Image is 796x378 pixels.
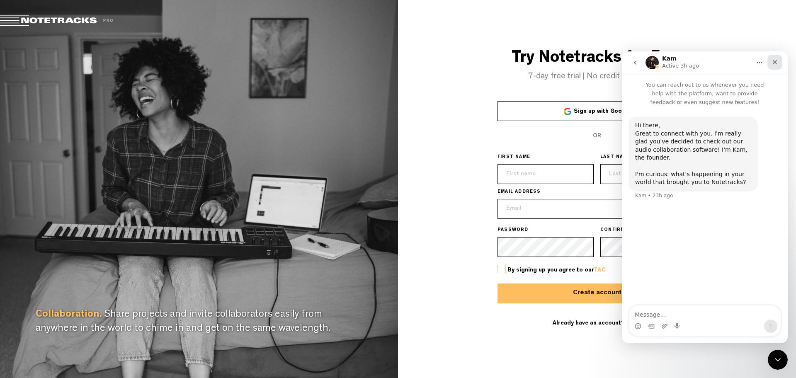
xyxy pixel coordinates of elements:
button: Create account [498,283,696,303]
span: Collaboration. [36,310,102,320]
span: EMAIL ADDRESS [498,189,541,196]
span: LAST NAME [600,154,631,161]
input: Email [498,199,696,219]
input: First name [498,164,594,184]
span: Share projects and invite collaborators easily from anywhere in the world to chime in and get on ... [36,310,330,334]
span: PASSWORD [498,227,529,234]
iframe: Intercom live chat [768,350,788,370]
span: Sign up with Google [574,109,631,114]
span: Already have an account? [553,320,642,326]
a: T&C [594,267,606,273]
span: FIRST NAME [498,154,530,161]
span: OR [593,133,601,139]
iframe: Intercom live chat [622,51,788,343]
span: CONFIRM PASSWORD [600,227,658,234]
input: Last name [600,164,696,184]
h4: 7-day free trial | No credit card needed [398,72,796,81]
h3: Try Notetracks for Free [398,50,796,68]
span: By signing up you agree to our [507,267,606,273]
